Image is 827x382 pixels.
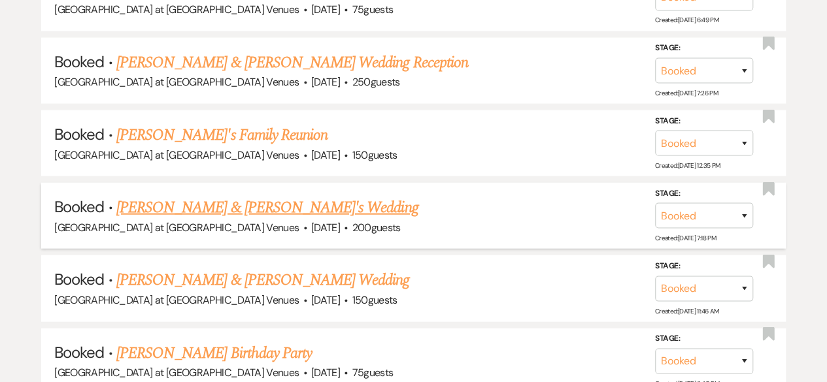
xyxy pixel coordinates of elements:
span: Created: [DATE] 11:46 AM [655,307,718,315]
span: Booked [54,52,104,72]
span: [GEOGRAPHIC_DATA] at [GEOGRAPHIC_DATA] Venues [54,75,299,89]
span: Created: [DATE] 7:26 PM [655,89,718,97]
span: Created: [DATE] 12:35 PM [655,161,720,170]
span: 75 guests [352,366,393,379]
label: Stage: [655,259,753,274]
a: [PERSON_NAME] Birthday Party [116,342,312,365]
span: [GEOGRAPHIC_DATA] at [GEOGRAPHIC_DATA] Venues [54,293,299,307]
label: Stage: [655,41,753,56]
span: [GEOGRAPHIC_DATA] at [GEOGRAPHIC_DATA] Venues [54,148,299,162]
span: [DATE] [311,3,340,16]
a: [PERSON_NAME] & [PERSON_NAME] Wedding Reception [116,51,468,74]
span: [GEOGRAPHIC_DATA] at [GEOGRAPHIC_DATA] Venues [54,221,299,234]
span: [DATE] [311,148,340,162]
span: [DATE] [311,75,340,89]
span: 150 guests [352,148,397,162]
span: Booked [54,124,104,144]
span: Booked [54,342,104,362]
span: Booked [54,269,104,289]
span: [GEOGRAPHIC_DATA] at [GEOGRAPHIC_DATA] Venues [54,3,299,16]
span: 250 guests [352,75,399,89]
span: Booked [54,197,104,217]
span: 200 guests [352,221,400,234]
a: [PERSON_NAME]'s Family Reunion [116,123,328,147]
span: [DATE] [311,366,340,379]
label: Stage: [655,114,753,129]
span: [DATE] [311,221,340,234]
label: Stage: [655,187,753,201]
span: [GEOGRAPHIC_DATA] at [GEOGRAPHIC_DATA] Venues [54,366,299,379]
span: 150 guests [352,293,397,307]
a: [PERSON_NAME] & [PERSON_NAME] Wedding [116,268,409,292]
a: [PERSON_NAME] & [PERSON_NAME]'s Wedding [116,196,418,219]
span: Created: [DATE] 6:49 PM [655,16,718,25]
span: [DATE] [311,293,340,307]
span: Created: [DATE] 7:18 PM [655,234,716,242]
span: 75 guests [352,3,393,16]
label: Stage: [655,332,753,346]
